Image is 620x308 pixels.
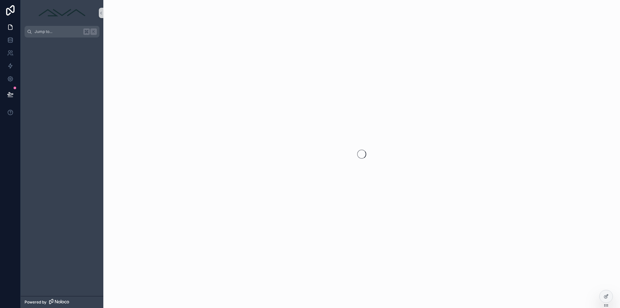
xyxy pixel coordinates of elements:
div: scrollable content [21,37,103,49]
span: Powered by [25,300,46,305]
img: App logo [36,8,88,18]
span: K [91,29,96,34]
a: Powered by [21,296,103,308]
button: Jump to...K [25,26,99,37]
span: Jump to... [35,29,81,34]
